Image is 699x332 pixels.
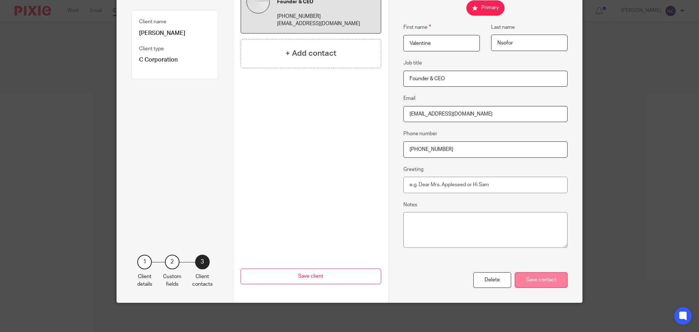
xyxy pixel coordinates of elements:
[403,201,417,208] label: Notes
[277,13,375,20] p: [PHONE_NUMBER]
[137,273,152,288] p: Client details
[473,272,511,288] div: Delete
[277,20,375,27] p: [EMAIL_ADDRESS][DOMAIN_NAME]
[139,45,164,52] label: Client type
[403,23,431,31] label: First name
[165,255,179,269] div: 2
[163,273,181,288] p: Custom fields
[139,30,211,37] p: [PERSON_NAME]
[403,130,437,137] label: Phone number
[137,255,152,269] div: 1
[285,48,336,59] h4: + Add contact
[139,18,166,26] label: Client name
[491,24,515,31] label: Last name
[403,95,415,102] label: Email
[241,269,381,284] button: Save client
[403,166,423,173] label: Greeting
[195,255,210,269] div: 3
[403,59,422,67] label: Job title
[403,177,568,193] input: e.g. Dear Mrs. Appleseed or Hi Sam
[139,56,211,64] p: C Corporation
[515,272,568,288] div: Save contact
[192,273,213,288] p: Client contacts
